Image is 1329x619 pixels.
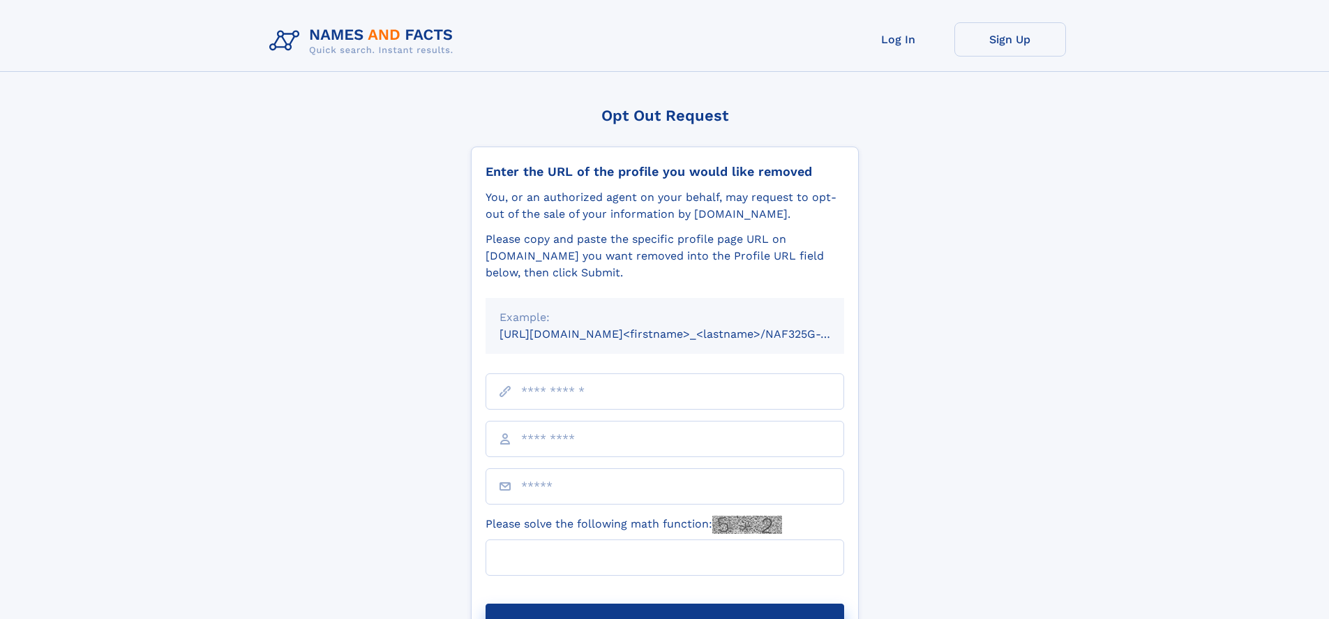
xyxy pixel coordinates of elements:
[954,22,1066,57] a: Sign Up
[500,327,871,341] small: [URL][DOMAIN_NAME]<firstname>_<lastname>/NAF325G-xxxxxxxx
[264,22,465,60] img: Logo Names and Facts
[843,22,954,57] a: Log In
[486,231,844,281] div: Please copy and paste the specific profile page URL on [DOMAIN_NAME] you want removed into the Pr...
[486,164,844,179] div: Enter the URL of the profile you would like removed
[486,189,844,223] div: You, or an authorized agent on your behalf, may request to opt-out of the sale of your informatio...
[486,516,782,534] label: Please solve the following math function:
[500,309,830,326] div: Example:
[471,107,859,124] div: Opt Out Request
